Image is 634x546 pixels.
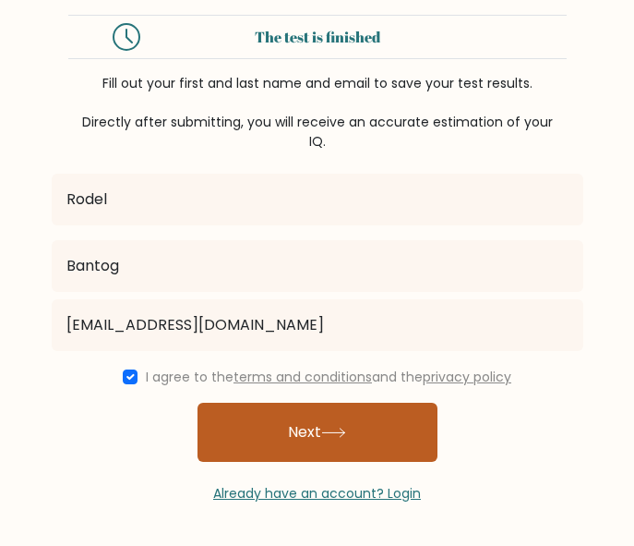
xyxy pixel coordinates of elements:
a: Already have an account? Login [213,484,421,503]
button: Next [197,403,437,462]
a: terms and conditions [233,368,372,386]
a: privacy policy [423,368,511,386]
input: First name [52,174,583,225]
input: Email [52,299,583,351]
div: The test is finished [162,26,473,48]
input: Last name [52,240,583,292]
label: I agree to the and the [146,368,511,386]
div: Fill out your first and last name and email to save your test results. Directly after submitting,... [68,74,567,152]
